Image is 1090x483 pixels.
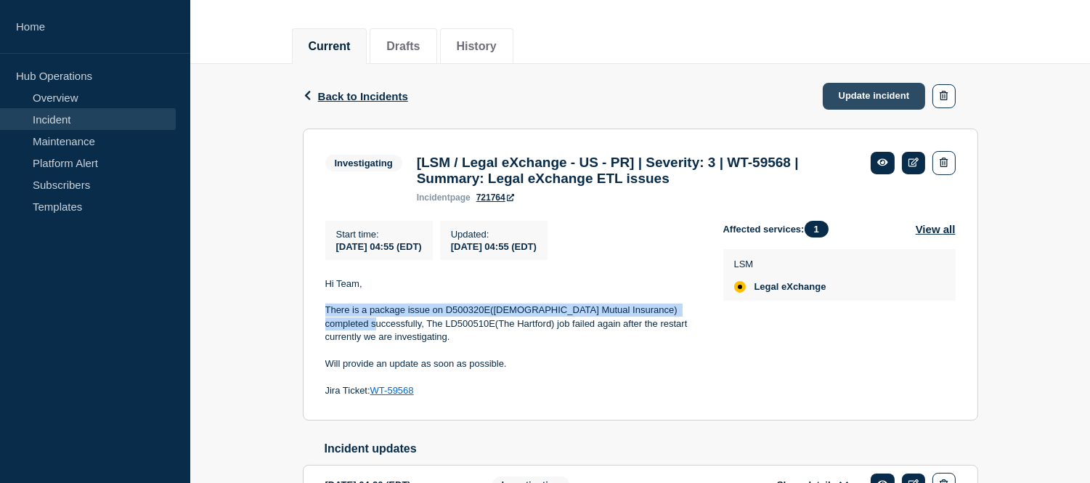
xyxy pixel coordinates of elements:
[386,40,420,53] button: Drafts
[336,229,422,240] p: Start time :
[734,259,826,269] p: LSM
[325,442,978,455] h2: Incident updates
[325,155,402,171] span: Investigating
[916,221,956,238] button: View all
[734,281,746,293] div: affected
[417,192,471,203] p: page
[417,155,856,187] h3: [LSM / Legal eXchange - US - PR] | Severity: 3 | WT-59568 | Summary: Legal eXchange ETL issues
[325,277,700,291] p: Hi Team,
[336,241,422,252] span: [DATE] 04:55 (EDT)
[805,221,829,238] span: 1
[325,384,700,397] p: Jira Ticket:
[303,90,408,102] button: Back to Incidents
[457,40,497,53] button: History
[325,357,700,370] p: Will provide an update as soon as possible.
[318,90,408,102] span: Back to Incidents
[417,192,450,203] span: incident
[309,40,351,53] button: Current
[723,221,836,238] span: Affected services:
[451,240,537,252] div: [DATE] 04:55 (EDT)
[370,385,414,396] a: WT-59568
[325,304,700,344] p: There is a package issue on D500320E([DEMOGRAPHIC_DATA] Mutual Insurance) completed successfully,...
[823,83,926,110] a: Update incident
[451,229,537,240] p: Updated :
[755,281,826,293] span: Legal eXchange
[476,192,514,203] a: 721764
